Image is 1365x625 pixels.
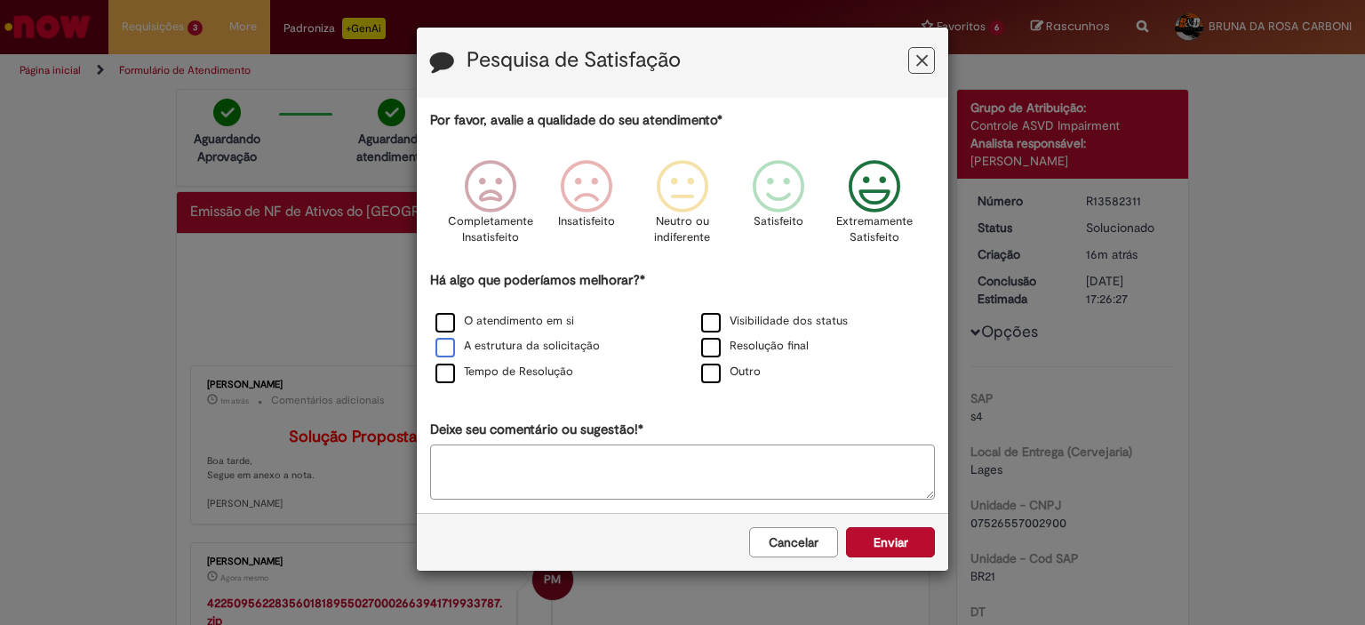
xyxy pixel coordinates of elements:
div: Completamente Insatisfeito [444,147,535,268]
label: Deixe seu comentário ou sugestão!* [430,421,643,439]
label: Visibilidade dos status [701,313,848,330]
label: Pesquisa de Satisfação [467,49,681,72]
label: O atendimento em si [435,313,574,330]
label: Outro [701,364,761,381]
div: Extremamente Satisfeito [829,147,920,268]
p: Satisfeito [754,213,803,230]
button: Cancelar [749,527,838,557]
button: Enviar [846,527,935,557]
label: Tempo de Resolução [435,364,573,381]
div: Satisfeito [733,147,824,268]
p: Neutro ou indiferente [651,213,714,246]
div: Insatisfeito [541,147,632,268]
div: Há algo que poderíamos melhorar?* [430,271,935,386]
label: A estrutura da solicitação [435,338,600,355]
div: Neutro ou indiferente [637,147,728,268]
label: Por favor, avalie a qualidade do seu atendimento* [430,111,722,130]
p: Completamente Insatisfeito [448,213,533,246]
p: Insatisfeito [558,213,615,230]
label: Resolução final [701,338,809,355]
p: Extremamente Satisfeito [836,213,913,246]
